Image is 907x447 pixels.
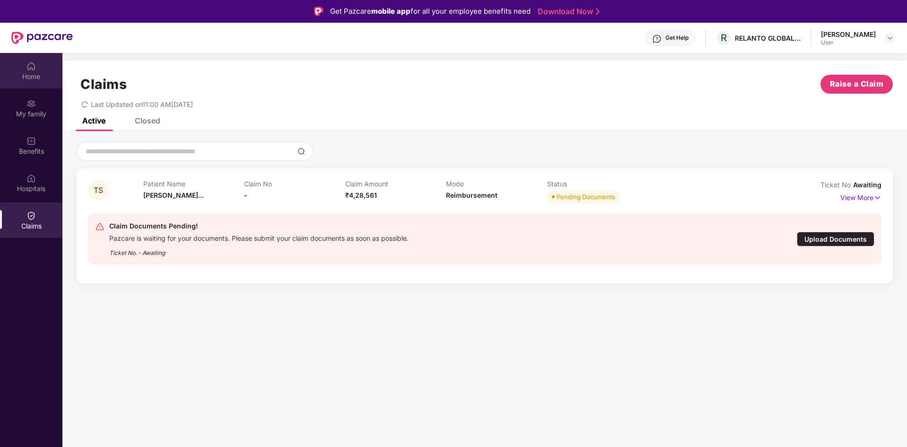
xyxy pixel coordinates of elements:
[345,191,377,199] span: ₹4,28,561
[821,39,876,46] div: User
[446,191,497,199] span: Reimbursement
[538,7,597,17] a: Download Now
[330,6,531,17] div: Get Pazcare for all your employee benefits need
[797,232,874,246] div: Upload Documents
[26,61,36,71] img: svg+xml;base64,PHN2ZyBpZD0iSG9tZSIgeG1sbnM9Imh0dHA6Ly93d3cudzMub3JnLzIwMDAvc3ZnIiB3aWR0aD0iMjAiIG...
[345,180,446,188] p: Claim Amount
[652,34,662,44] img: svg+xml;base64,PHN2ZyBpZD0iSGVscC0zMngzMiIgeG1sbnM9Imh0dHA6Ly93d3cudzMub3JnLzIwMDAvc3ZnIiB3aWR0aD...
[820,75,893,94] button: Raise a Claim
[94,186,103,194] span: TS
[135,116,160,125] div: Closed
[873,193,881,203] img: svg+xml;base64,PHN2ZyB4bWxucz0iaHR0cDovL3d3dy53My5vcmcvMjAwMC9zdmciIHdpZHRoPSIxNyIgaGVpZ2h0PSIxNy...
[557,192,615,202] div: Pending Documents
[820,181,853,189] span: Ticket No
[143,191,204,199] span: [PERSON_NAME]...
[26,174,36,183] img: svg+xml;base64,PHN2ZyBpZD0iSG9zcGl0YWxzIiB4bWxucz0iaHR0cDovL3d3dy53My5vcmcvMjAwMC9zdmciIHdpZHRoPS...
[26,211,36,220] img: svg+xml;base64,PHN2ZyBpZD0iQ2xhaW0iIHhtbG5zPSJodHRwOi8vd3d3LnczLm9yZy8yMDAwL3N2ZyIgd2lkdGg9IjIwIi...
[371,7,410,16] strong: mobile app
[80,76,127,92] h1: Claims
[244,191,247,199] span: -
[26,99,36,108] img: svg+xml;base64,PHN2ZyB3aWR0aD0iMjAiIGhlaWdodD0iMjAiIHZpZXdCb3g9IjAgMCAyMCAyMCIgZmlsbD0ibm9uZSIgeG...
[91,100,193,108] span: Last Updated on 11:00 AM[DATE]
[109,243,409,257] div: Ticket No. - Awaiting
[853,181,881,189] span: Awaiting
[665,34,689,42] div: Get Help
[244,180,345,188] p: Claim No
[109,232,409,243] div: Pazcare is waiting for your documents. Please submit your claim documents as soon as possible.
[840,190,881,203] p: View More
[297,148,305,155] img: svg+xml;base64,PHN2ZyBpZD0iU2VhcmNoLTMyeDMyIiB4bWxucz0iaHR0cDovL3d3dy53My5vcmcvMjAwMC9zdmciIHdpZH...
[26,136,36,146] img: svg+xml;base64,PHN2ZyBpZD0iQmVuZWZpdHMiIHhtbG5zPSJodHRwOi8vd3d3LnczLm9yZy8yMDAwL3N2ZyIgd2lkdGg9Ij...
[314,7,323,16] img: Logo
[81,100,88,108] span: redo
[446,180,547,188] p: Mode
[721,32,727,44] span: R
[735,34,801,43] div: RELANTO GLOBAL PRIVATE LIMITED
[11,32,73,44] img: New Pazcare Logo
[886,34,894,42] img: svg+xml;base64,PHN2ZyBpZD0iRHJvcGRvd24tMzJ4MzIiIHhtbG5zPSJodHRwOi8vd3d3LnczLm9yZy8yMDAwL3N2ZyIgd2...
[547,180,648,188] p: Status
[596,7,600,17] img: Stroke
[821,30,876,39] div: [PERSON_NAME]
[143,180,244,188] p: Patient Name
[109,220,409,232] div: Claim Documents Pending!
[82,116,105,125] div: Active
[830,78,884,90] span: Raise a Claim
[95,222,105,231] img: svg+xml;base64,PHN2ZyB4bWxucz0iaHR0cDovL3d3dy53My5vcmcvMjAwMC9zdmciIHdpZHRoPSIyNCIgaGVpZ2h0PSIyNC...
